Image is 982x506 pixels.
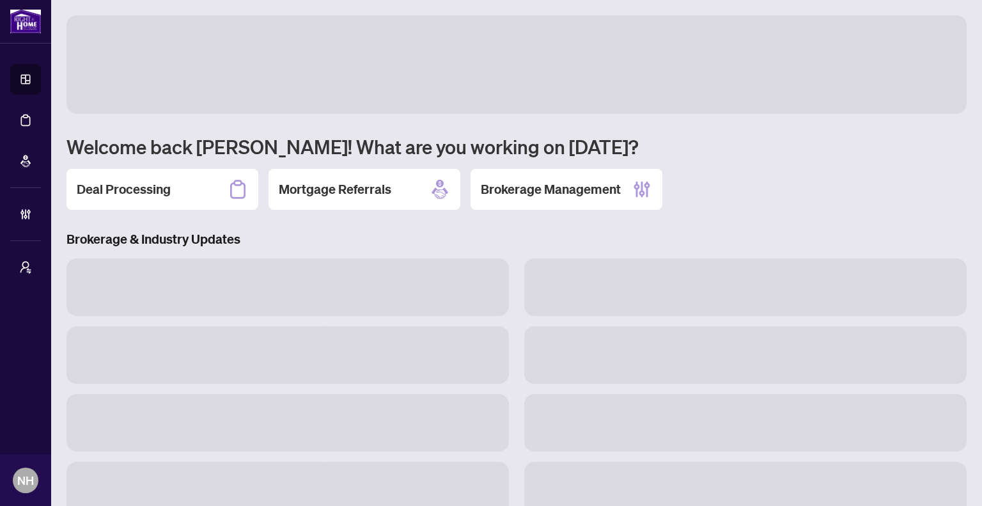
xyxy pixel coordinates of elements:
[10,10,41,33] img: logo
[19,261,32,274] span: user-switch
[66,230,967,248] h3: Brokerage & Industry Updates
[279,180,391,198] h2: Mortgage Referrals
[481,180,621,198] h2: Brokerage Management
[17,471,34,489] span: NH
[66,134,967,159] h1: Welcome back [PERSON_NAME]! What are you working on [DATE]?
[77,180,171,198] h2: Deal Processing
